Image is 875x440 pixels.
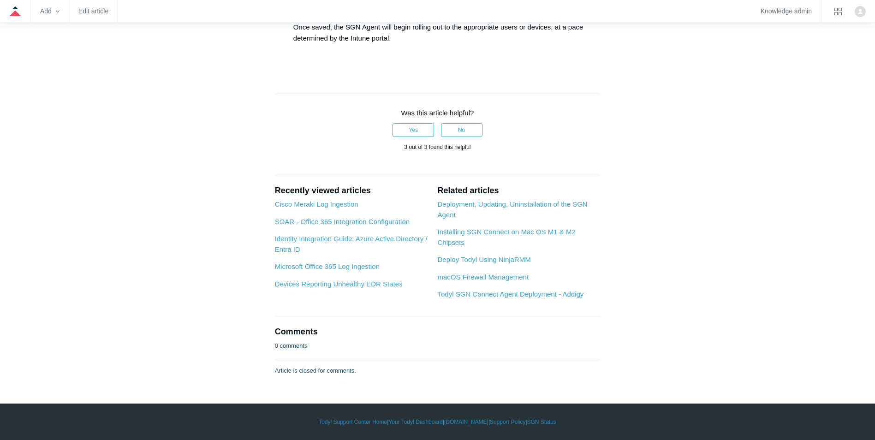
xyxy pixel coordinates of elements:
h2: Recently viewed articles [275,184,429,197]
a: Support Policy [490,418,525,426]
button: This article was not helpful [441,123,482,137]
a: SOAR - Office 365 Integration Configuration [275,218,410,226]
button: This article was helpful [393,123,434,137]
span: 3 out of 3 found this helpful [404,144,470,150]
p: 0 comments [275,341,308,351]
a: Cisco Meraki Log Ingestion [275,200,358,208]
zd-hc-trigger: Add [40,9,60,14]
p: Article is closed for comments. [275,366,356,375]
a: Deployment, Updating, Uninstallation of the SGN Agent [437,200,587,219]
span: Was this article helpful? [401,109,474,117]
a: Devices Reporting Unhealthy EDR States [275,280,403,288]
zd-hc-trigger: Click your profile icon to open the profile menu [855,6,866,17]
div: | | | | [170,418,705,426]
h2: Comments [275,326,601,338]
a: Edit article [78,9,108,14]
p: After selecting which users or devices you're deploying to, you'll head to the tab. Once saved, t... [293,11,601,66]
a: SGN Status [527,418,556,426]
img: user avatar [855,6,866,17]
a: Installing SGN Connect on Mac OS M1 & M2 Chipsets [437,228,575,246]
h2: Related articles [437,184,600,197]
a: Todyl Support Center Home [319,418,387,426]
a: Todyl SGN Connect Agent Deployment - Addigy [437,290,583,298]
a: Your Todyl Dashboard [388,418,442,426]
a: Microsoft Office 365 Log Ingestion [275,262,380,270]
a: Deploy Todyl Using NinjaRMM [437,256,530,263]
a: [DOMAIN_NAME] [444,418,488,426]
a: Knowledge admin [761,9,812,14]
a: Identity Integration Guide: Azure Active Directory / Entra ID [275,235,428,253]
a: macOS Firewall Management [437,273,529,281]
